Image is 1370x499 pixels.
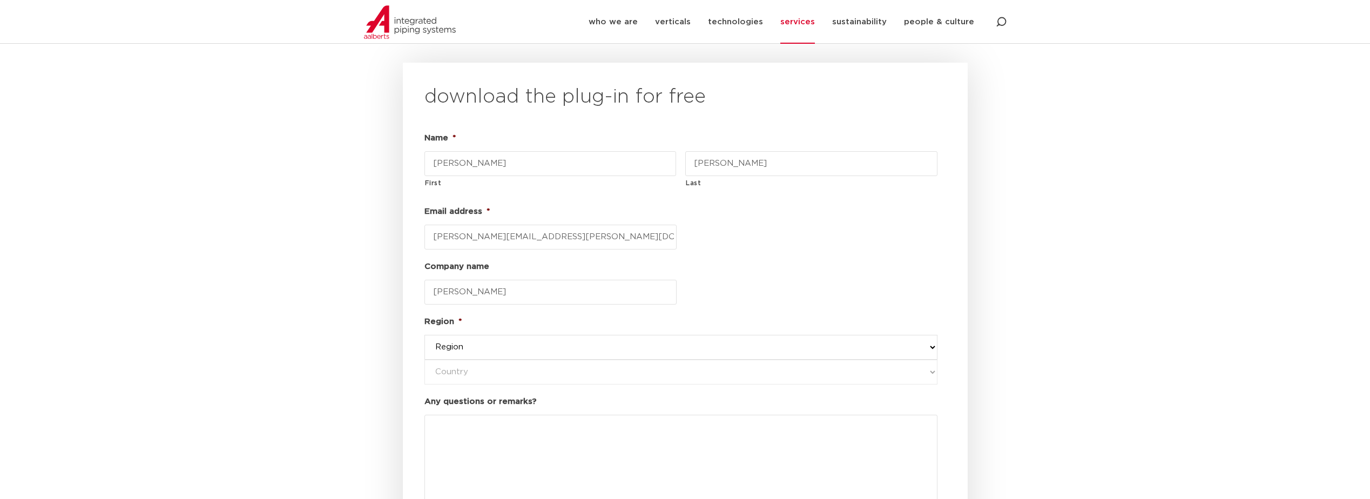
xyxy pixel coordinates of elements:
[424,396,536,407] label: Any questions or remarks?
[425,177,677,190] label: First
[424,316,462,327] label: Region
[424,206,490,217] label: Email address
[424,133,456,144] label: Name
[424,84,946,110] h2: download the plug-in for free
[424,261,489,272] label: Company name
[686,177,937,190] label: Last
